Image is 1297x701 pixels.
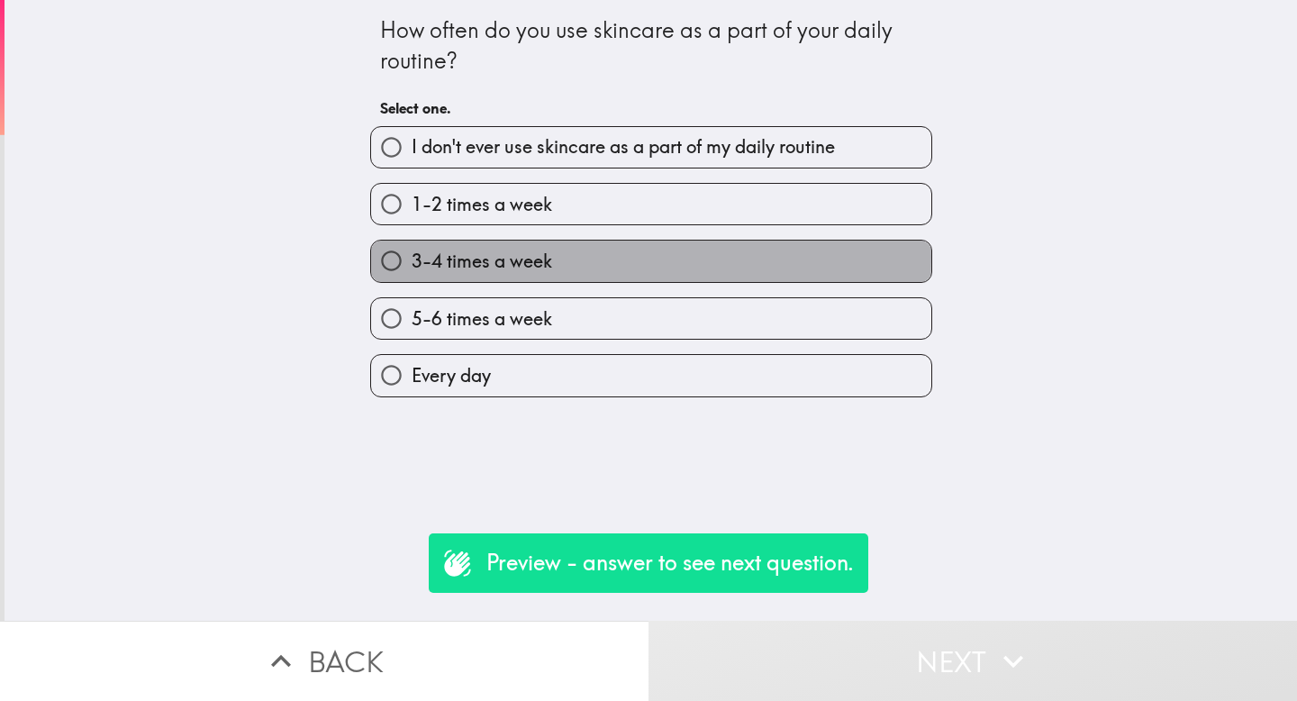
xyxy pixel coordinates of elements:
button: Next [648,621,1297,701]
span: I don't ever use skincare as a part of my daily routine [412,134,835,159]
span: 1-2 times a week [412,192,552,217]
button: I don't ever use skincare as a part of my daily routine [371,127,931,168]
span: Every day [412,363,491,388]
button: Every day [371,355,931,396]
span: 5-6 times a week [412,306,552,332]
p: Preview - answer to see next question. [486,548,854,578]
span: 3-4 times a week [412,249,552,274]
div: How often do you use skincare as a part of your daily routine? [380,15,922,76]
h6: Select one. [380,98,922,118]
button: 1-2 times a week [371,184,931,224]
button: 5-6 times a week [371,298,931,339]
button: 3-4 times a week [371,241,931,281]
